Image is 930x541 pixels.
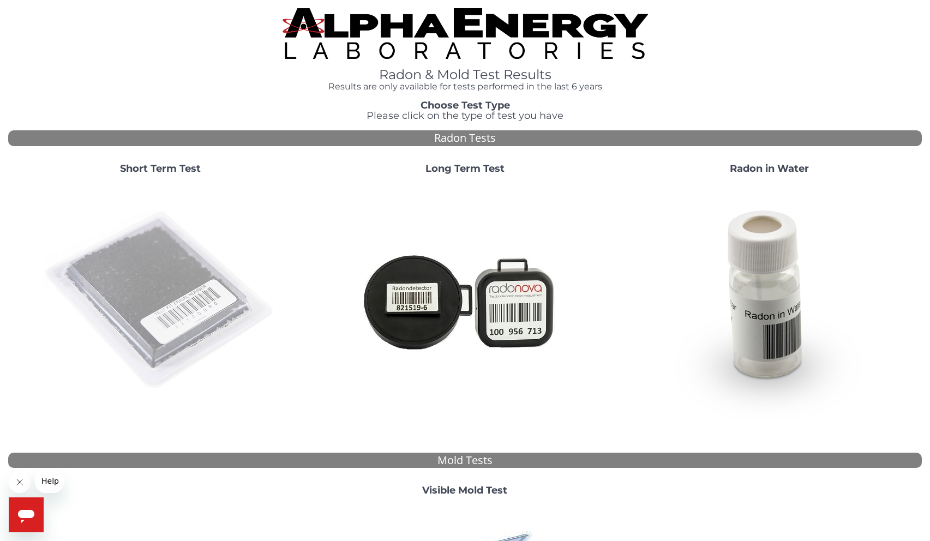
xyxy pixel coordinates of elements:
img: TightCrop.jpg [283,8,648,59]
div: Mold Tests [8,453,922,468]
img: RadoninWater.jpg [652,183,887,418]
iframe: Close message [9,471,31,493]
img: Radtrak2vsRadtrak3.jpg [347,183,582,418]
strong: Choose Test Type [421,99,510,111]
h4: Results are only available for tests performed in the last 6 years [283,82,648,92]
iframe: Button to launch messaging window [9,497,44,532]
div: Radon Tests [8,130,922,146]
iframe: Message from company [35,469,64,493]
strong: Visible Mold Test [422,484,507,496]
strong: Long Term Test [425,163,505,175]
span: Please click on the type of test you have [367,110,563,122]
img: ShortTerm.jpg [43,183,278,418]
strong: Short Term Test [120,163,201,175]
h1: Radon & Mold Test Results [283,68,648,82]
strong: Radon in Water [730,163,809,175]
